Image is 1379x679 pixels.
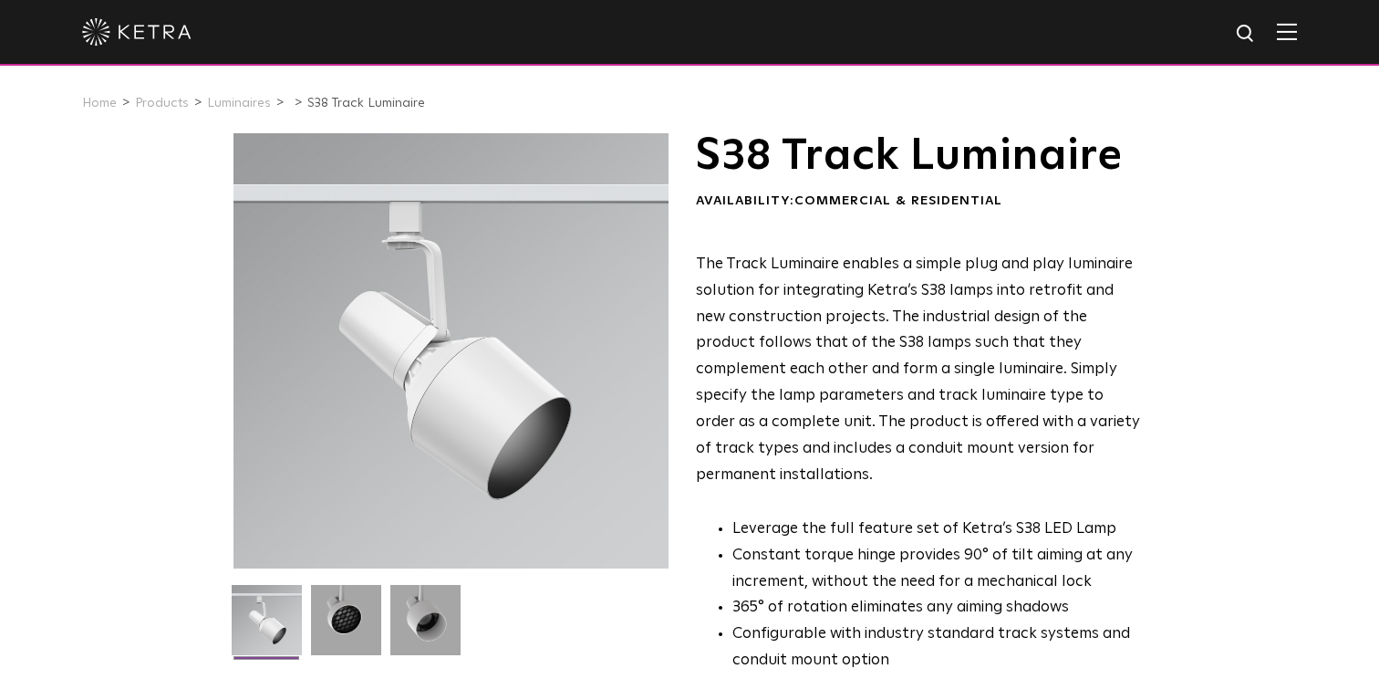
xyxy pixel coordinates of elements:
img: search icon [1235,23,1258,46]
img: Hamburger%20Nav.svg [1277,23,1297,40]
li: Constant torque hinge provides 90° of tilt aiming at any increment, without the need for a mechan... [732,543,1140,596]
a: Products [135,97,189,110]
li: Configurable with industry standard track systems and conduit mount option [732,622,1140,674]
li: Leverage the full feature set of Ketra’s S38 LED Lamp [732,517,1140,543]
li: 365° of rotation eliminates any aiming shadows [732,595,1140,622]
span: The Track Luminaire enables a simple plug and play luminaire solution for integrating Ketra’s S38... [696,256,1140,483]
h1: S38 Track Luminaire [696,133,1140,179]
img: S38-Track-Luminaire-2021-Web-Square [232,585,302,669]
img: ketra-logo-2019-white [82,18,192,46]
a: S38 Track Luminaire [307,97,425,110]
div: Availability: [696,193,1140,211]
a: Home [82,97,117,110]
a: Luminaires [207,97,271,110]
span: Commercial & Residential [794,194,1002,207]
img: 3b1b0dc7630e9da69e6b [311,585,381,669]
img: 9e3d97bd0cf938513d6e [390,585,461,669]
